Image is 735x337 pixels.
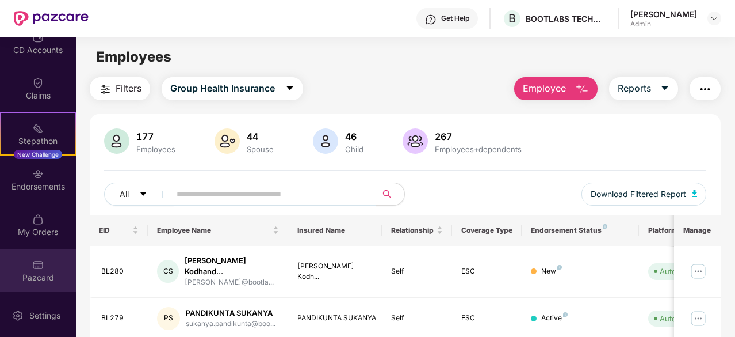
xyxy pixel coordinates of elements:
[99,226,131,235] span: EID
[90,215,148,246] th: EID
[563,312,568,317] img: svg+xml;base64,PHN2ZyB4bWxucz0iaHR0cDovL3d3dy53My5vcmcvMjAwMC9zdmciIHdpZHRoPSI4IiBoZWlnaHQ9IjgiIH...
[104,183,174,206] button: Allcaret-down
[343,131,366,142] div: 46
[14,150,62,159] div: New Challenge
[134,145,178,154] div: Employees
[157,226,270,235] span: Employee Name
[343,145,366,154] div: Child
[157,307,180,330] div: PS
[244,145,276,154] div: Spouse
[508,12,516,25] span: B
[660,313,706,324] div: Auto Verified
[116,81,141,96] span: Filters
[170,81,275,96] span: Group Health Insurance
[660,84,669,94] span: caret-down
[101,266,139,277] div: BL280
[441,14,469,23] div: Get Help
[186,308,275,319] div: PANDIKUNTA SUKANYA
[523,81,566,96] span: Employee
[215,128,240,154] img: svg+xml;base64,PHN2ZyB4bWxucz0iaHR0cDovL3d3dy53My5vcmcvMjAwMC9zdmciIHhtbG5zOnhsaW5rPSJodHRwOi8vd3...
[12,310,24,321] img: svg+xml;base64,PHN2ZyBpZD0iU2V0dGluZy0yMHgyMCIgeG1sbnM9Imh0dHA6Ly93d3cudzMub3JnLzIwMDAvc3ZnIiB3aW...
[698,82,712,96] img: svg+xml;base64,PHN2ZyB4bWxucz0iaHR0cDovL3d3dy53My5vcmcvMjAwMC9zdmciIHdpZHRoPSIyNCIgaGVpZ2h0PSIyNC...
[432,131,524,142] div: 267
[541,266,562,277] div: New
[96,48,171,65] span: Employees
[391,226,434,235] span: Relationship
[452,215,522,246] th: Coverage Type
[591,188,686,200] span: Download Filtered Report
[581,183,707,206] button: Download Filtered Report
[90,77,150,100] button: Filters
[1,135,75,147] div: Stepathon
[648,226,711,235] div: Platform Status
[461,313,513,324] div: ESC
[313,128,338,154] img: svg+xml;base64,PHN2ZyB4bWxucz0iaHR0cDovL3d3dy53My5vcmcvMjAwMC9zdmciIHhtbG5zOnhsaW5rPSJodHRwOi8vd3...
[32,123,44,134] img: svg+xml;base64,PHN2ZyB4bWxucz0iaHR0cDovL3d3dy53My5vcmcvMjAwMC9zdmciIHdpZHRoPSIyMSIgaGVpZ2h0PSIyMC...
[603,224,607,229] img: svg+xml;base64,PHN2ZyB4bWxucz0iaHR0cDovL3d3dy53My5vcmcvMjAwMC9zdmciIHdpZHRoPSI4IiBoZWlnaHQ9IjgiIH...
[104,128,129,154] img: svg+xml;base64,PHN2ZyB4bWxucz0iaHR0cDovL3d3dy53My5vcmcvMjAwMC9zdmciIHhtbG5zOnhsaW5rPSJodHRwOi8vd3...
[376,190,399,199] span: search
[32,77,44,89] img: svg+xml;base64,PHN2ZyBpZD0iQ2xhaW0iIHhtbG5zPSJodHRwOi8vd3d3LnczLm9yZy8yMDAwL3N2ZyIgd2lkdGg9IjIwIi...
[185,255,280,277] div: [PERSON_NAME] Kodhand...
[157,260,178,283] div: CS
[692,190,698,197] img: svg+xml;base64,PHN2ZyB4bWxucz0iaHR0cDovL3d3dy53My5vcmcvMjAwMC9zdmciIHhtbG5zOnhsaW5rPSJodHRwOi8vd3...
[432,145,524,154] div: Employees+dependents
[32,259,44,271] img: svg+xml;base64,PHN2ZyBpZD0iUGF6Y2FyZCIgeG1sbnM9Imh0dHA6Ly93d3cudzMub3JnLzIwMDAvc3ZnIiB3aWR0aD0iMj...
[139,190,147,199] span: caret-down
[689,309,707,328] img: manageButton
[26,310,64,321] div: Settings
[531,226,629,235] div: Endorsement Status
[403,128,428,154] img: svg+xml;base64,PHN2ZyB4bWxucz0iaHR0cDovL3d3dy53My5vcmcvMjAwMC9zdmciIHhtbG5zOnhsaW5rPSJodHRwOi8vd3...
[526,13,606,24] div: BOOTLABS TECHNOLOGIES PRIVATE LIMITED
[297,313,373,324] div: PANDIKUNTA SUKANYA
[557,265,562,270] img: svg+xml;base64,PHN2ZyB4bWxucz0iaHR0cDovL3d3dy53My5vcmcvMjAwMC9zdmciIHdpZHRoPSI4IiBoZWlnaHQ9IjgiIH...
[630,20,697,29] div: Admin
[32,32,44,43] img: svg+xml;base64,PHN2ZyBpZD0iQ0RfQWNjb3VudHMiIGRhdGEtbmFtZT0iQ0QgQWNjb3VudHMiIHhtbG5zPSJodHRwOi8vd3...
[674,215,721,246] th: Manage
[618,81,651,96] span: Reports
[391,313,443,324] div: Self
[98,82,112,96] img: svg+xml;base64,PHN2ZyB4bWxucz0iaHR0cDovL3d3dy53My5vcmcvMjAwMC9zdmciIHdpZHRoPSIyNCIgaGVpZ2h0PSIyNC...
[461,266,513,277] div: ESC
[101,313,139,324] div: BL279
[630,9,697,20] div: [PERSON_NAME]
[32,168,44,180] img: svg+xml;base64,PHN2ZyBpZD0iRW5kb3JzZW1lbnRzIiB4bWxucz0iaHR0cDovL3d3dy53My5vcmcvMjAwMC9zdmciIHdpZH...
[541,313,568,324] div: Active
[14,11,89,26] img: New Pazcare Logo
[120,188,129,200] span: All
[285,84,294,94] span: caret-down
[514,77,598,100] button: Employee
[148,215,288,246] th: Employee Name
[297,261,373,283] div: [PERSON_NAME] Kodh...
[134,131,178,142] div: 177
[32,214,44,225] img: svg+xml;base64,PHN2ZyBpZD0iTXlfT3JkZXJzIiBkYXRhLW5hbWU9Ik15IE9yZGVycyIgeG1sbnM9Imh0dHA6Ly93d3cudz...
[710,14,719,23] img: svg+xml;base64,PHN2ZyBpZD0iRHJvcGRvd24tMzJ4MzIiIHhtbG5zPSJodHRwOi8vd3d3LnczLm9yZy8yMDAwL3N2ZyIgd2...
[391,266,443,277] div: Self
[575,82,589,96] img: svg+xml;base64,PHN2ZyB4bWxucz0iaHR0cDovL3d3dy53My5vcmcvMjAwMC9zdmciIHhtbG5zOnhsaW5rPSJodHRwOi8vd3...
[425,14,437,25] img: svg+xml;base64,PHN2ZyBpZD0iSGVscC0zMngzMiIgeG1sbnM9Imh0dHA6Ly93d3cudzMub3JnLzIwMDAvc3ZnIiB3aWR0aD...
[186,319,275,330] div: sukanya.pandikunta@boo...
[244,131,276,142] div: 44
[376,183,405,206] button: search
[689,262,707,281] img: manageButton
[382,215,452,246] th: Relationship
[185,277,280,288] div: [PERSON_NAME]@bootla...
[609,77,678,100] button: Reportscaret-down
[288,215,382,246] th: Insured Name
[162,77,303,100] button: Group Health Insurancecaret-down
[660,266,706,277] div: Auto Verified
